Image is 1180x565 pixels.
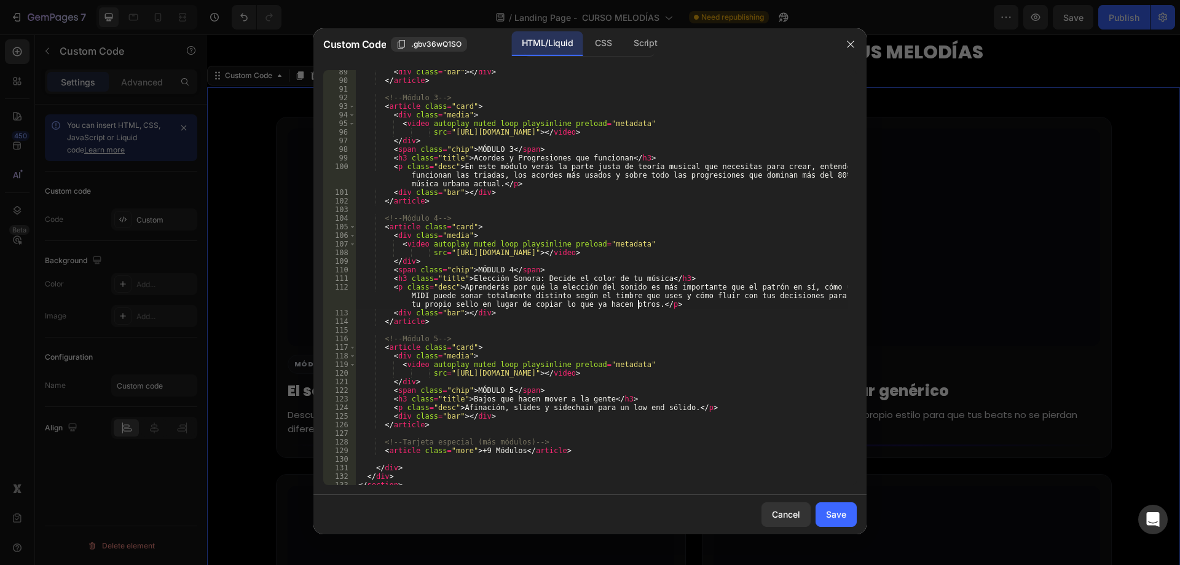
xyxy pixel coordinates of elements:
[323,395,356,403] div: 123
[323,429,356,438] div: 127
[15,36,68,47] div: Custom Code
[506,374,893,401] p: Te voy a enseñar a encontrar tu propio estilo para que tus beats no se pierdan entre miles que su...
[391,37,467,52] button: .gbv36wQ1SO
[323,119,356,128] div: 95
[826,508,846,521] div: Save
[323,37,386,52] span: Custom Code
[323,223,356,231] div: 105
[323,205,356,214] div: 103
[761,502,811,527] button: Cancel
[323,154,356,162] div: 99
[323,438,356,446] div: 128
[323,102,356,111] div: 93
[323,360,356,369] div: 119
[506,348,893,366] h3: Vas a dejar de sonar genérico
[323,377,356,386] div: 121
[323,136,356,145] div: 97
[323,68,356,76] div: 89
[323,403,356,412] div: 124
[772,508,800,521] div: Cancel
[585,31,621,56] div: CSS
[323,274,356,283] div: 111
[323,188,356,197] div: 101
[323,481,356,489] div: 133
[624,31,667,56] div: Script
[81,320,135,339] span: MÓDULO 1
[81,374,467,401] p: Descubre cómo dejar de sonar como todos y construir un estilo propio que te diferencie en un merc...
[323,455,356,464] div: 130
[323,309,356,317] div: 113
[323,317,356,326] div: 114
[323,197,356,205] div: 102
[323,240,356,248] div: 107
[411,39,462,50] span: .gbv36wQ1SO
[323,464,356,472] div: 131
[323,283,356,309] div: 112
[323,412,356,421] div: 125
[323,93,356,102] div: 92
[81,348,467,366] h3: El secreto para sonar único
[323,76,356,85] div: 90
[323,162,356,188] div: 100
[323,214,356,223] div: 104
[323,128,356,136] div: 96
[1138,505,1168,534] div: Open Intercom Messenger
[323,257,356,266] div: 109
[323,446,356,455] div: 129
[323,111,356,119] div: 94
[323,326,356,334] div: 115
[323,248,356,257] div: 108
[323,231,356,240] div: 106
[323,352,356,360] div: 118
[512,31,583,56] div: HTML/Liquid
[323,369,356,377] div: 120
[323,421,356,429] div: 126
[323,386,356,395] div: 122
[506,320,562,339] span: MÓDULO 2
[323,145,356,154] div: 98
[197,4,776,31] span: 14 módulos diseñados para transformar tus melodías
[816,502,857,527] button: Save
[323,472,356,481] div: 132
[323,266,356,274] div: 110
[323,85,356,93] div: 91
[323,343,356,352] div: 117
[323,334,356,343] div: 116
